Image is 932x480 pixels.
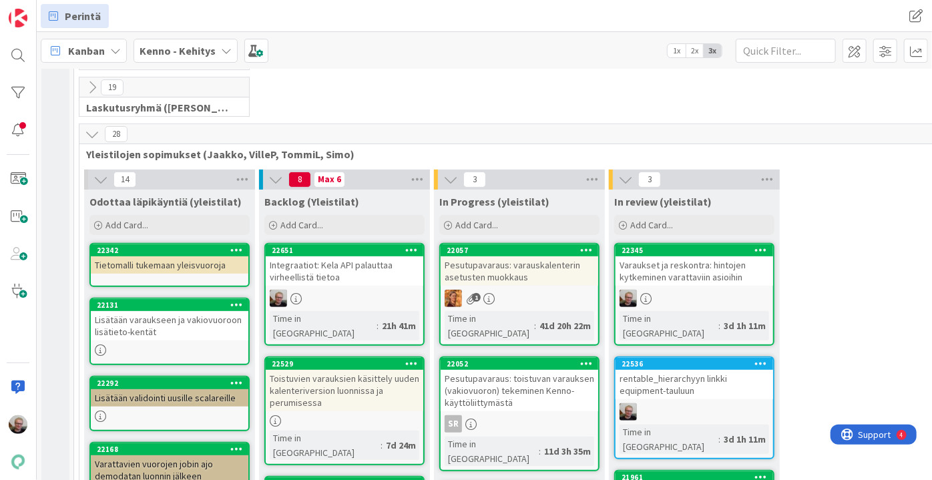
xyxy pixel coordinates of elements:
[686,44,704,57] span: 2x
[266,244,423,256] div: 22651
[101,79,124,95] span: 19
[472,293,481,302] span: 1
[113,172,136,188] span: 14
[91,244,248,256] div: 22342
[616,244,773,286] div: 22345Varaukset ja reskontra: hintojen kytkeminen varattaviin asioihin
[539,444,541,459] span: :
[69,5,73,16] div: 4
[97,246,248,255] div: 22342
[447,246,598,255] div: 22057
[441,256,598,286] div: Pesutupavaraus: varauskalenterin asetusten muokkaus
[91,311,248,340] div: Lisätään varaukseen ja vakiovuoroon lisätieto-kentät
[445,290,462,307] img: TL
[318,176,341,183] div: Max 6
[616,403,773,421] div: JH
[381,438,383,453] span: :
[272,359,423,369] div: 22529
[379,318,419,333] div: 21h 41m
[620,311,718,340] div: Time in [GEOGRAPHIC_DATA]
[445,311,534,340] div: Time in [GEOGRAPHIC_DATA]
[616,290,773,307] div: JH
[736,39,836,63] input: Quick Filter...
[97,300,248,310] div: 22131
[266,290,423,307] div: JH
[541,444,594,459] div: 11d 3h 35m
[266,244,423,286] div: 22651Integraatiot: Kela API palauttaa virheellistä tietoa
[439,356,600,471] a: 22052Pesutupavaraus: toistuvan varauksen (vakiovuoron) tekeminen Kenno-käyttöliittymästäSRTime in...
[266,358,423,370] div: 22529
[91,244,248,274] div: 22342Tietomalli tukemaan yleisvuoroja
[97,445,248,454] div: 22168
[270,431,381,460] div: Time in [GEOGRAPHIC_DATA]
[9,415,27,434] img: JH
[616,256,773,286] div: Varaukset ja reskontra: hintojen kytkeminen varattaviin asioihin
[445,415,462,433] div: SR
[86,101,232,114] span: Laskutusryhmä (Antti, Harri, Keijo)
[280,219,323,231] span: Add Card...
[91,256,248,274] div: Tietomalli tukemaan yleisvuoroja
[270,290,287,307] img: JH
[616,244,773,256] div: 22345
[441,358,598,370] div: 22052
[445,437,539,466] div: Time in [GEOGRAPHIC_DATA]
[266,358,423,411] div: 22529Toistuvien varauksien käsittely uuden kalenteriversion luonnissa ja perumisessa
[668,44,686,57] span: 1x
[41,4,109,28] a: Perintä
[91,377,248,407] div: 22292Lisätään validointi uusille scalareille
[89,376,250,431] a: 22292Lisätään validointi uusille scalareille
[441,358,598,411] div: 22052Pesutupavaraus: toistuvan varauksen (vakiovuoron) tekeminen Kenno-käyttöliittymästä
[264,195,359,208] span: Backlog (Yleistilat)
[9,9,27,27] img: Visit kanbanzone.com
[614,356,774,459] a: 22536rentable_hierarchyyn linkki equipment-tauluunJHTime in [GEOGRAPHIC_DATA]:3d 1h 11m
[441,244,598,256] div: 22057
[377,318,379,333] span: :
[91,389,248,407] div: Lisätään validointi uusille scalareille
[266,370,423,411] div: Toistuvien varauksien käsittely uuden kalenteriversion luonnissa ja perumisessa
[288,172,311,188] span: 8
[614,195,712,208] span: In review (yleistilat)
[383,438,419,453] div: 7d 24m
[630,219,673,231] span: Add Card...
[264,356,425,465] a: 22529Toistuvien varauksien käsittely uuden kalenteriversion luonnissa ja perumisessaTime in [GEOG...
[91,377,248,389] div: 22292
[89,298,250,365] a: 22131Lisätään varaukseen ja vakiovuoroon lisätieto-kentät
[622,359,773,369] div: 22536
[441,370,598,411] div: Pesutupavaraus: toistuvan varauksen (vakiovuoron) tekeminen Kenno-käyttöliittymästä
[89,195,242,208] span: Odottaa läpikäyntiä (yleistilat)
[91,299,248,311] div: 22131
[272,246,423,255] div: 22651
[439,195,549,208] span: In Progress (yleistilat)
[620,425,718,454] div: Time in [GEOGRAPHIC_DATA]
[620,403,637,421] img: JH
[439,243,600,346] a: 22057Pesutupavaraus: varauskalenterin asetusten muokkausTLTime in [GEOGRAPHIC_DATA]:41d 20h 22m
[441,244,598,286] div: 22057Pesutupavaraus: varauskalenterin asetusten muokkaus
[91,299,248,340] div: 22131Lisätään varaukseen ja vakiovuoroon lisätieto-kentät
[616,358,773,399] div: 22536rentable_hierarchyyn linkki equipment-tauluun
[534,318,536,333] span: :
[614,243,774,346] a: 22345Varaukset ja reskontra: hintojen kytkeminen varattaviin asioihinJHTime in [GEOGRAPHIC_DATA]:...
[720,432,769,447] div: 3d 1h 11m
[622,246,773,255] div: 22345
[264,243,425,346] a: 22651Integraatiot: Kela API palauttaa virheellistä tietoaJHTime in [GEOGRAPHIC_DATA]:21h 41m
[718,432,720,447] span: :
[704,44,722,57] span: 3x
[140,44,216,57] b: Kenno - Kehitys
[620,290,637,307] img: JH
[463,172,486,188] span: 3
[97,379,248,388] div: 22292
[536,318,594,333] div: 41d 20h 22m
[455,219,498,231] span: Add Card...
[105,126,128,142] span: 28
[718,318,720,333] span: :
[270,311,377,340] div: Time in [GEOGRAPHIC_DATA]
[638,172,661,188] span: 3
[68,43,105,59] span: Kanban
[89,243,250,287] a: 22342Tietomalli tukemaan yleisvuoroja
[91,443,248,455] div: 22168
[266,256,423,286] div: Integraatiot: Kela API palauttaa virheellistä tietoa
[616,370,773,399] div: rentable_hierarchyyn linkki equipment-tauluun
[441,290,598,307] div: TL
[28,2,61,18] span: Support
[441,415,598,433] div: SR
[65,8,101,24] span: Perintä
